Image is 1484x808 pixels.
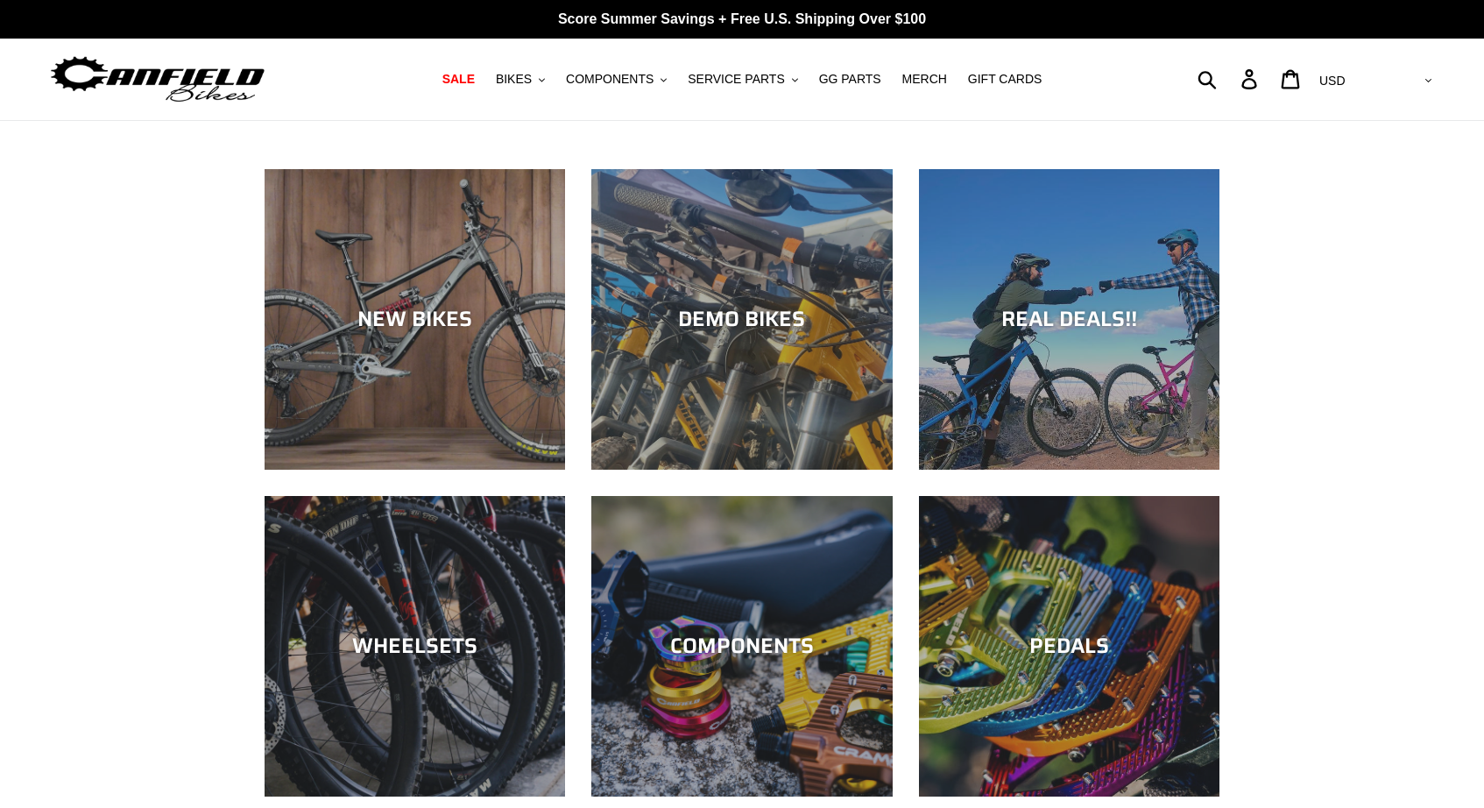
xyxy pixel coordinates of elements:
div: DEMO BIKES [591,307,892,332]
a: COMPONENTS [591,496,892,797]
a: SALE [434,67,484,91]
div: COMPONENTS [591,634,892,659]
a: PEDALS [919,496,1219,797]
span: BIKES [496,72,532,87]
a: REAL DEALS!! [919,169,1219,470]
button: SERVICE PARTS [679,67,806,91]
div: WHEELSETS [265,634,565,659]
a: GG PARTS [810,67,890,91]
a: DEMO BIKES [591,169,892,470]
span: SALE [442,72,475,87]
a: WHEELSETS [265,496,565,797]
div: NEW BIKES [265,307,565,332]
a: MERCH [894,67,956,91]
span: MERCH [902,72,947,87]
button: BIKES [487,67,554,91]
input: Search [1207,60,1252,98]
div: REAL DEALS!! [919,307,1219,332]
div: PEDALS [919,634,1219,659]
img: Canfield Bikes [48,52,267,107]
span: SERVICE PARTS [688,72,784,87]
span: GG PARTS [819,72,881,87]
a: GIFT CARDS [959,67,1051,91]
span: GIFT CARDS [968,72,1042,87]
a: NEW BIKES [265,169,565,470]
button: COMPONENTS [557,67,675,91]
span: COMPONENTS [566,72,654,87]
